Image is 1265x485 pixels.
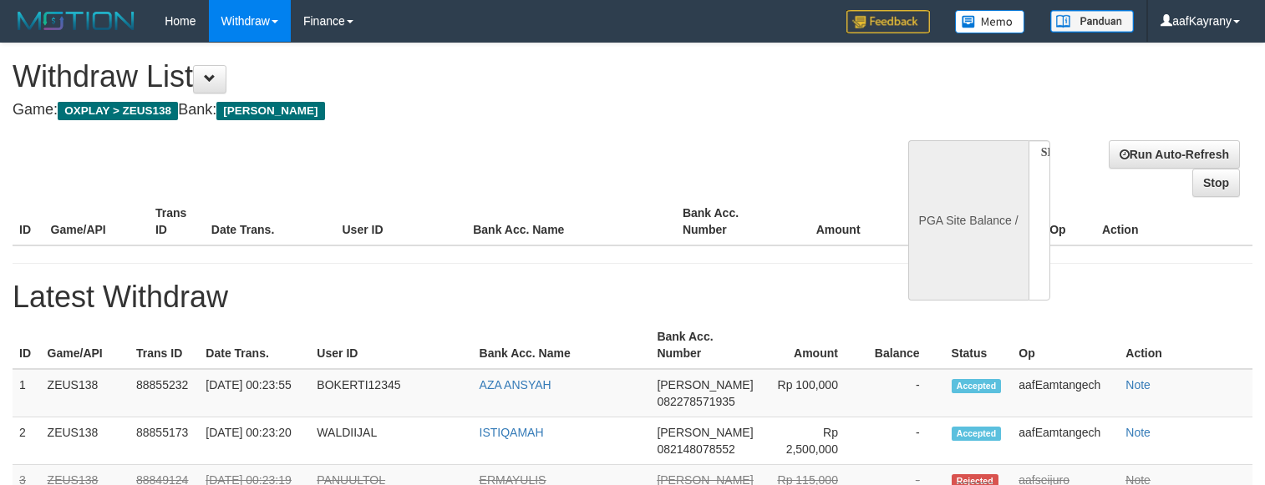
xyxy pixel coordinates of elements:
[41,321,130,369] th: Game/API
[955,10,1025,33] img: Button%20Memo.svg
[130,321,199,369] th: Trans ID
[1043,198,1095,245] th: Op
[780,198,885,245] th: Amount
[657,378,753,392] span: [PERSON_NAME]
[199,321,310,369] th: Date Trans.
[1125,378,1151,392] a: Note
[199,369,310,417] td: [DATE] 00:23:55
[199,417,310,465] td: [DATE] 00:23:20
[58,102,178,120] span: OXPLAY > ZEUS138
[13,60,826,93] h1: Withdraw List
[336,198,467,245] th: User ID
[205,198,336,245] th: Date Trans.
[650,321,767,369] th: Bank Acc. Number
[480,378,551,392] a: AZA ANSYAH
[863,417,945,465] td: -
[886,198,982,245] th: Balance
[657,442,734,456] span: 082148078552
[1050,10,1134,33] img: panduan.png
[466,198,676,245] th: Bank Acc. Name
[310,369,472,417] td: BOKERTI12345
[657,395,734,408] span: 082278571935
[657,426,753,439] span: [PERSON_NAME]
[1109,140,1240,169] a: Run Auto-Refresh
[952,427,1002,441] span: Accepted
[1012,321,1119,369] th: Op
[945,321,1013,369] th: Status
[310,321,472,369] th: User ID
[41,417,130,465] td: ZEUS138
[310,417,472,465] td: WALDIIJAL
[13,102,826,119] h4: Game: Bank:
[846,10,930,33] img: Feedback.jpg
[1012,417,1119,465] td: aafEamtangech
[13,280,1252,314] h1: Latest Withdraw
[13,8,140,33] img: MOTION_logo.png
[41,369,130,417] td: ZEUS138
[767,369,863,417] td: Rp 100,000
[1192,169,1240,197] a: Stop
[149,198,205,245] th: Trans ID
[767,417,863,465] td: Rp 2,500,000
[1119,321,1252,369] th: Action
[863,369,945,417] td: -
[863,321,945,369] th: Balance
[1095,198,1252,245] th: Action
[480,426,544,439] a: ISTIQAMAH
[13,321,41,369] th: ID
[767,321,863,369] th: Amount
[130,369,199,417] td: 88855232
[676,198,780,245] th: Bank Acc. Number
[130,417,199,465] td: 88855173
[1125,426,1151,439] a: Note
[44,198,149,245] th: Game/API
[13,417,41,465] td: 2
[13,369,41,417] td: 1
[908,140,1029,301] div: PGA Site Balance /
[952,379,1002,393] span: Accepted
[216,102,324,120] span: [PERSON_NAME]
[13,198,44,245] th: ID
[1012,369,1119,417] td: aafEamtangech
[473,321,651,369] th: Bank Acc. Name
